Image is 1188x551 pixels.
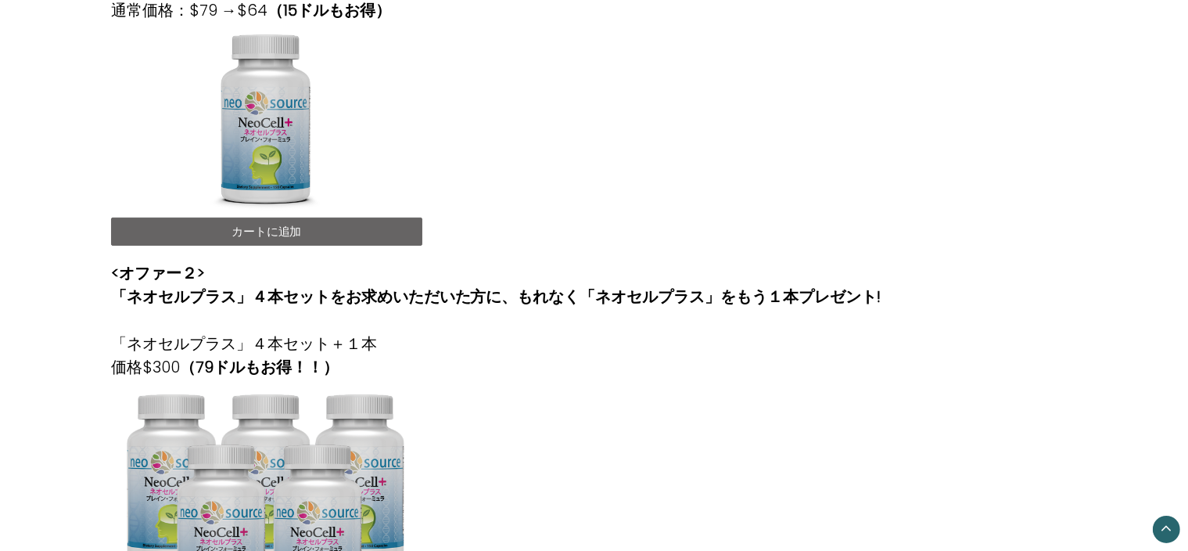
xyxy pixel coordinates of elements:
[180,356,339,378] strong: （79ドルもお得！！）
[111,218,422,246] a: カートに追加
[111,286,881,308] strong: 「ネオセルプラス」４本セットをお求めいただいた方に、もれなく「ネオセルプラス」をもう１本プレゼント!
[111,355,881,379] p: 価格$300
[111,262,205,284] strong: <オファー２>
[111,332,881,355] p: 「ネオセルプラス」４本セット＋１本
